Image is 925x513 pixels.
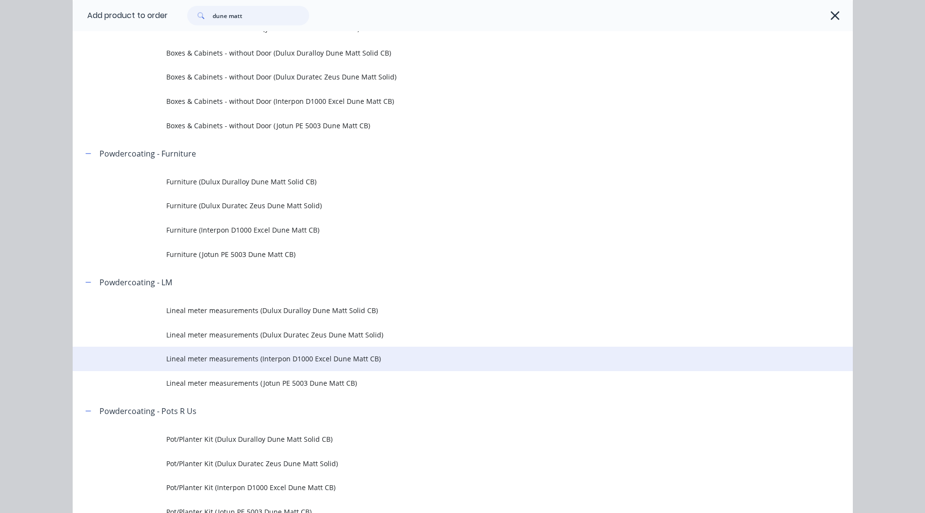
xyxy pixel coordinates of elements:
span: Lineal meter measurements (Jotun PE 5003 Dune Matt CB) [166,378,715,388]
span: Boxes & Cabinets - without Door (Interpon D1000 Excel Dune Matt CB) [166,96,715,106]
div: Powdercoating - Furniture [99,148,196,159]
span: Lineal meter measurements (Interpon D1000 Excel Dune Matt CB) [166,354,715,364]
input: Search... [213,6,309,25]
span: Furniture (Interpon D1000 Excel Dune Matt CB) [166,225,715,235]
span: Lineal meter measurements (Dulux Duratec Zeus Dune Matt Solid) [166,330,715,340]
span: Pot/Planter Kit (Dulux Duralloy Dune Matt Solid CB) [166,434,715,444]
span: Furniture (Dulux Duratec Zeus Dune Matt Solid) [166,200,715,211]
span: Furniture (Jotun PE 5003 Dune Matt CB) [166,249,715,259]
span: Boxes & Cabinets - without Door (Dulux Duratec Zeus Dune Matt Solid) [166,72,715,82]
span: Furniture (Dulux Duralloy Dune Matt Solid CB) [166,177,715,187]
span: Boxes & Cabinets - without Door (Jotun PE 5003 Dune Matt CB) [166,120,715,131]
span: Pot/Planter Kit (Interpon D1000 Excel Dune Matt CB) [166,482,715,493]
span: Pot/Planter Kit (Dulux Duratec Zeus Dune Matt Solid) [166,458,715,469]
div: Powdercoating - LM [99,276,172,288]
div: Powdercoating - Pots R Us [99,405,197,417]
span: Boxes & Cabinets - without Door (Dulux Duralloy Dune Matt Solid CB) [166,48,715,58]
span: Lineal meter measurements (Dulux Duralloy Dune Matt Solid CB) [166,305,715,316]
